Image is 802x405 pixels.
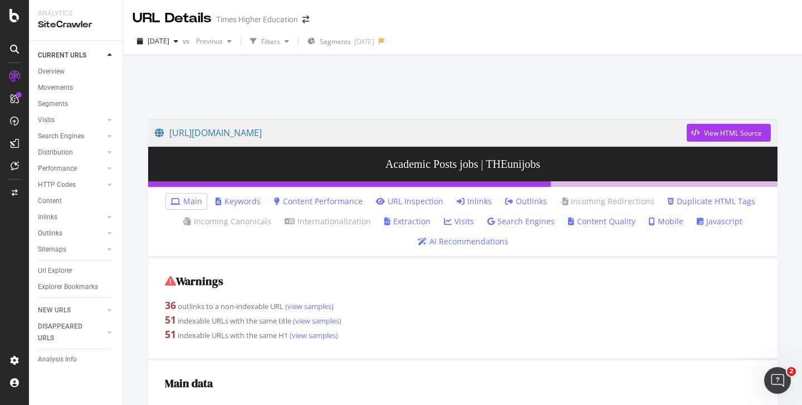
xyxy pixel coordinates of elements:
[560,196,654,207] a: Incoming Redirections
[444,216,474,227] a: Visits
[668,196,755,207] a: Duplicate HTML Tags
[216,196,261,207] a: Keywords
[274,196,363,207] a: Content Performance
[38,265,72,277] div: Url Explorer
[192,36,223,46] span: Previous
[38,50,86,61] div: CURRENT URLS
[38,354,77,365] div: Analysis Info
[165,377,761,389] h2: Main data
[246,32,294,50] button: Filters
[38,305,104,316] a: NEW URLS
[38,98,68,110] div: Segments
[457,196,492,207] a: Inlinks
[183,216,271,227] a: Incoming Canonicals
[649,216,683,227] a: Mobile
[133,32,183,50] button: [DATE]
[38,179,76,191] div: HTTP Codes
[38,179,104,191] a: HTTP Codes
[216,14,298,25] div: Times Higher Education
[165,298,761,313] div: outlinks to a non-indexable URL
[170,196,202,207] a: Main
[38,265,115,277] a: Url Explorer
[38,228,62,239] div: Outlinks
[38,195,115,207] a: Content
[568,216,635,227] a: Content Quality
[354,37,374,46] div: [DATE]
[376,196,443,207] a: URL Inspection
[165,313,176,326] strong: 51
[38,18,114,31] div: SiteCrawler
[38,163,104,175] a: Performance
[38,305,71,316] div: NEW URLS
[291,316,341,326] a: (view samples)
[704,128,762,138] div: View HTML Source
[687,124,771,142] button: View HTML Source
[148,147,777,181] h3: Academic Posts jobs | THEunijobs
[165,327,176,341] strong: 51
[261,37,280,46] div: Filters
[148,36,169,46] span: 2025 Jun. 13th
[165,298,176,312] strong: 36
[38,131,104,142] a: Search Engines
[38,147,104,158] a: Distribution
[418,236,508,247] a: AI Recommendations
[38,82,115,94] a: Movements
[38,211,57,223] div: Inlinks
[38,131,84,142] div: Search Engines
[38,50,104,61] a: CURRENT URLS
[303,32,379,50] button: Segments[DATE]
[38,98,115,110] a: Segments
[288,330,338,340] a: (view samples)
[38,195,62,207] div: Content
[38,281,115,293] a: Explorer Bookmarks
[487,216,555,227] a: Search Engines
[38,9,114,18] div: Analytics
[38,281,98,293] div: Explorer Bookmarks
[165,275,761,287] h2: Warnings
[155,119,687,147] a: [URL][DOMAIN_NAME]
[505,196,547,207] a: Outlinks
[38,211,104,223] a: Inlinks
[165,327,761,342] div: indexable URLs with the same H1
[183,36,192,46] span: vs
[38,321,104,344] a: DISAPPEARED URLS
[38,354,115,365] a: Analysis Info
[38,114,104,126] a: Visits
[764,367,791,394] iframe: Intercom live chat
[787,367,796,376] span: 2
[38,244,104,255] a: Sitemaps
[285,216,371,227] a: Internationalization
[38,163,77,175] div: Performance
[302,16,309,23] div: arrow-right-arrow-left
[165,313,761,327] div: indexable URLs with the same title
[133,9,212,28] div: URL Details
[38,228,104,239] a: Outlinks
[384,216,431,227] a: Extraction
[697,216,742,227] a: Javascript
[283,301,334,311] a: (view samples)
[38,66,65,78] div: Overview
[38,147,73,158] div: Distribution
[38,82,73,94] div: Movements
[38,66,115,78] a: Overview
[320,37,351,46] span: Segments
[38,114,55,126] div: Visits
[38,244,66,255] div: Sitemaps
[38,321,94,344] div: DISAPPEARED URLS
[192,32,236,50] button: Previous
